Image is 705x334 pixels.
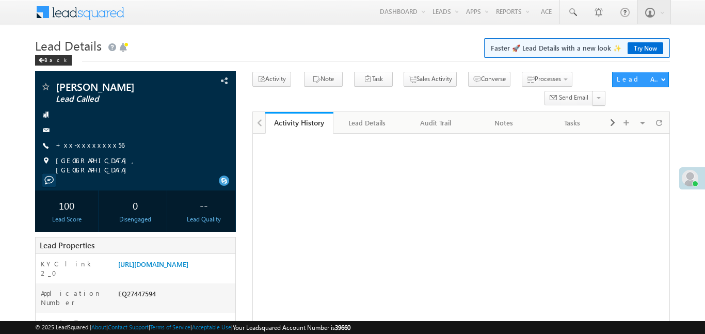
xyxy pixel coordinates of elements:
a: Tasks [538,112,606,134]
a: +xx-xxxxxxxx56 [56,140,124,149]
span: Lead Properties [40,240,94,250]
a: Audit Trail [402,112,470,134]
div: Activity History [273,118,326,128]
button: Converse [468,72,510,87]
span: © 2025 LeadSquared | | | | | [35,323,350,332]
span: Faster 🚀 Lead Details with a new look ✨ [491,43,663,53]
div: Audit Trail [410,117,461,129]
button: Activity [252,72,291,87]
div: Tasks [547,117,597,129]
button: Send Email [544,91,593,106]
button: Sales Activity [404,72,457,87]
span: [PERSON_NAME] [56,82,180,92]
a: Acceptable Use [192,324,231,330]
a: About [91,324,106,330]
button: Task [354,72,393,87]
div: -- [175,196,233,215]
div: 0 [106,196,164,215]
span: Send Email [559,93,588,102]
div: Disengaged [106,215,164,224]
div: Lead Quality [175,215,233,224]
span: Lead Called [56,94,180,104]
span: [GEOGRAPHIC_DATA], [GEOGRAPHIC_DATA] [56,156,217,174]
span: 39660 [335,324,350,331]
div: PAID [116,318,235,332]
span: Processes [535,75,561,83]
a: Notes [470,112,538,134]
a: Back [35,55,77,63]
button: Processes [522,72,572,87]
a: Terms of Service [150,324,190,330]
div: Lead Score [38,215,95,224]
label: Application Number [41,289,108,307]
div: EQ27447594 [116,289,235,303]
span: Your Leadsquared Account Number is [233,324,350,331]
div: 100 [38,196,95,215]
div: Lead Details [342,117,392,129]
label: KYC link 2_0 [41,259,108,278]
button: Lead Actions [612,72,669,87]
div: Back [35,55,72,66]
div: Notes [478,117,529,129]
a: [URL][DOMAIN_NAME] [118,260,188,268]
a: Lead Details [333,112,402,134]
a: Activity History [265,112,333,134]
span: Lead Details [35,37,102,54]
div: Lead Actions [617,74,661,84]
button: Note [304,72,343,87]
a: Try Now [628,42,663,54]
label: Lead Type [41,318,94,327]
a: Contact Support [108,324,149,330]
